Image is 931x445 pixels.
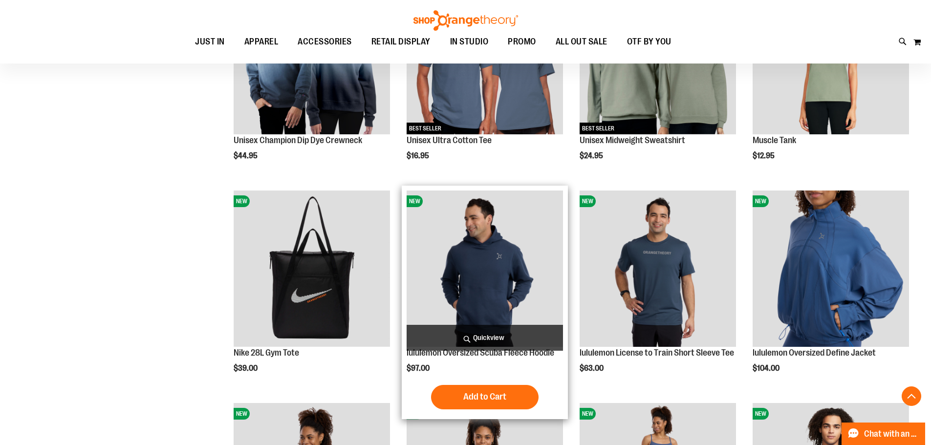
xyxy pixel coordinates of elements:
[407,151,431,160] span: $16.95
[580,191,736,347] img: lululemon License to Train Short Sleeve Tee
[234,135,362,145] a: Unisex Champion Dip Dye Crewneck
[431,385,539,409] button: Add to Cart
[234,408,250,420] span: NEW
[298,31,352,53] span: ACCESSORIES
[407,195,423,207] span: NEW
[402,186,568,419] div: product
[580,348,734,358] a: lululemon License to Train Short Sleeve Tee
[234,364,259,373] span: $39.00
[450,31,489,53] span: IN STUDIO
[234,348,299,358] a: Nike 28L Gym Tote
[753,151,776,160] span: $12.95
[753,348,876,358] a: lululemon Oversized Define Jacket
[580,123,617,134] span: BEST SELLER
[748,186,914,398] div: product
[580,408,596,420] span: NEW
[508,31,536,53] span: PROMO
[234,151,259,160] span: $44.95
[234,195,250,207] span: NEW
[575,186,741,398] div: product
[902,386,921,406] button: Back To Top
[407,364,431,373] span: $97.00
[753,364,781,373] span: $104.00
[407,191,563,348] a: lululemon Oversized Scuba Fleece HoodieNEW
[753,191,909,348] a: lululemon Oversized Define JacketNEW
[753,191,909,347] img: lululemon Oversized Define Jacket
[842,423,926,445] button: Chat with an Expert
[627,31,671,53] span: OTF BY YOU
[412,10,520,31] img: Shop Orangetheory
[864,429,919,439] span: Chat with an Expert
[580,135,685,145] a: Unisex Midweight Sweatshirt
[407,135,492,145] a: Unisex Ultra Cotton Tee
[580,191,736,348] a: lululemon License to Train Short Sleeve TeeNEW
[407,348,554,358] a: lululemon Oversized Scuba Fleece Hoodie
[371,31,431,53] span: RETAIL DISPLAY
[753,195,769,207] span: NEW
[229,186,395,398] div: product
[407,191,563,347] img: lululemon Oversized Scuba Fleece Hoodie
[580,151,605,160] span: $24.95
[407,325,563,351] a: Quickview
[463,391,506,402] span: Add to Cart
[580,195,596,207] span: NEW
[195,31,225,53] span: JUST IN
[556,31,607,53] span: ALL OUT SALE
[580,364,605,373] span: $63.00
[234,191,390,347] img: Nike 28L Gym Tote
[753,408,769,420] span: NEW
[407,123,444,134] span: BEST SELLER
[244,31,279,53] span: APPAREL
[234,191,390,348] a: Nike 28L Gym ToteNEW
[753,135,796,145] a: Muscle Tank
